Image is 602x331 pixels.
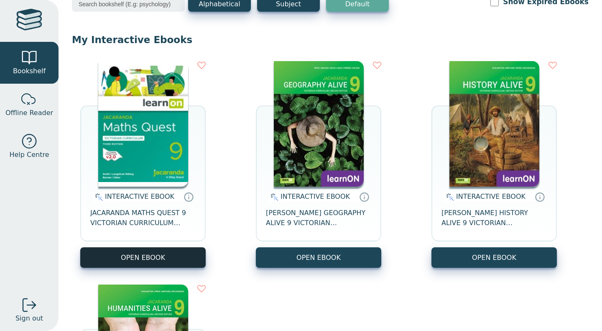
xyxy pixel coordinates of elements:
span: [PERSON_NAME] HISTORY ALIVE 9 VICTORIAN CURRICULUM LEARNON EBOOK 2E [441,208,547,228]
span: Bookshelf [13,66,46,76]
button: OPEN EBOOK [80,247,206,268]
img: ba04e132-7f91-e911-a97e-0272d098c78b.jpg [274,61,364,187]
span: INTERACTIVE EBOOK [456,192,525,200]
span: INTERACTIVE EBOOK [281,192,350,200]
span: Sign out [15,313,43,323]
img: interactive.svg [92,192,103,202]
img: d8ec4081-4f6c-4da7-a9b0-af0f6a6d5f93.jpg [98,61,188,187]
a: Interactive eBooks are accessed online via the publisher’s portal. They contain interactive resou... [184,192,194,202]
img: interactive.svg [268,192,278,202]
span: Offline Reader [5,108,53,118]
p: My Interactive Ebooks [72,33,589,46]
span: Help Centre [9,150,49,160]
span: JACARANDA MATHS QUEST 9 VICTORIAN CURRICULUM LEARNON EBOOK 3E [90,208,196,228]
a: Interactive eBooks are accessed online via the publisher’s portal. They contain interactive resou... [535,192,545,202]
span: [PERSON_NAME] GEOGRAPHY ALIVE 9 VICTORIAN CURRICULUM LEARNON EBOOK 2E [266,208,371,228]
a: Interactive eBooks are accessed online via the publisher’s portal. They contain interactive resou... [359,192,369,202]
span: INTERACTIVE EBOOK [105,192,174,200]
button: OPEN EBOOK [256,247,381,268]
button: OPEN EBOOK [431,247,557,268]
img: interactive.svg [444,192,454,202]
img: 79456b09-8091-e911-a97e-0272d098c78b.jpg [449,61,539,187]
